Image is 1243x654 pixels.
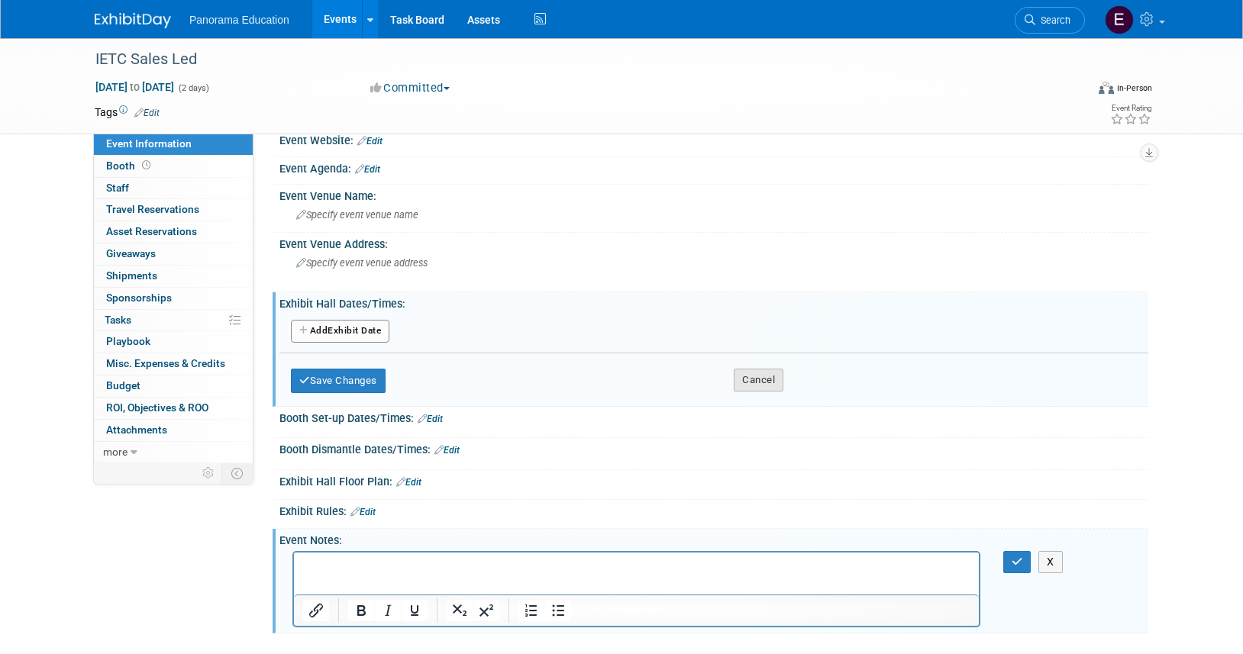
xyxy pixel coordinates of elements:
span: Panorama Education [189,14,289,26]
button: X [1038,551,1063,573]
div: Event Venue Name: [279,185,1148,204]
a: Edit [396,477,421,488]
button: AddExhibit Date [291,320,389,343]
button: Numbered list [518,600,544,621]
a: Edit [418,414,443,424]
div: Exhibit Rules: [279,500,1148,520]
span: Search [1035,14,1070,26]
button: Bold [348,600,374,621]
div: Event Website: [279,129,1148,149]
td: Toggle Event Tabs [222,463,253,483]
a: more [94,442,253,463]
a: Edit [357,136,383,147]
a: Tasks [94,310,253,331]
button: Italic [375,600,401,621]
a: Travel Reservations [94,199,253,221]
span: ROI, Objectives & ROO [106,401,208,414]
a: ROI, Objectives & ROO [94,398,253,419]
img: External Events Calendar [1105,5,1134,34]
a: Booth [94,156,253,177]
span: [DATE] [DATE] [95,80,175,94]
div: Booth Dismantle Dates/Times: [279,438,1148,458]
span: Giveaways [106,247,156,259]
button: Underline [402,600,428,621]
span: Misc. Expenses & Credits [106,357,225,369]
div: Event Rating [1110,105,1151,112]
a: Edit [434,445,460,456]
a: Budget [94,375,253,397]
a: Asset Reservations [94,221,253,243]
button: Save Changes [291,369,386,393]
div: Event Notes: [279,529,1148,548]
td: Personalize Event Tab Strip [195,463,222,483]
a: Misc. Expenses & Credits [94,353,253,375]
img: Format-Inperson.png [1099,82,1114,94]
span: Staff [106,182,129,194]
span: Event Information [106,137,192,150]
td: Tags [95,105,160,120]
button: Subscript [447,600,473,621]
div: Booth Set-up Dates/Times: [279,407,1148,427]
button: Insert/edit link [303,600,329,621]
span: Specify event venue name [296,209,418,221]
span: Playbook [106,335,150,347]
a: Sponsorships [94,288,253,309]
a: Attachments [94,420,253,441]
img: ExhibitDay [95,13,171,28]
span: Booth [106,159,153,172]
span: Travel Reservations [106,203,199,215]
a: Staff [94,178,253,199]
div: Event Agenda: [279,157,1148,177]
a: Event Information [94,134,253,155]
a: Edit [134,108,160,118]
div: IETC Sales Led [90,46,1062,73]
div: In-Person [1116,82,1152,94]
span: more [103,446,128,458]
span: Asset Reservations [106,225,197,237]
a: Edit [355,164,380,175]
a: Search [1015,7,1085,34]
button: Committed [365,80,456,96]
button: Cancel [734,369,783,391]
a: Playbook [94,331,253,353]
span: Shipments [106,269,157,282]
span: Budget [106,379,140,391]
span: Tasks [105,314,131,326]
button: Superscript [473,600,499,621]
span: Sponsorships [106,292,172,304]
div: Exhibit Hall Floor Plan: [279,470,1148,490]
div: Exhibit Hall Dates/Times: [279,292,1148,311]
span: to [128,81,142,93]
span: Booth not reserved yet [139,159,153,171]
a: Edit [350,507,376,517]
span: Attachments [106,424,167,436]
button: Bullet list [545,600,571,621]
span: Specify event venue address [296,257,428,269]
iframe: Rich Text Area [294,553,979,594]
a: Giveaways [94,243,253,265]
a: Shipments [94,266,253,287]
div: Event Format [995,79,1152,102]
span: (2 days) [177,83,209,93]
div: Event Venue Address: [279,233,1148,252]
